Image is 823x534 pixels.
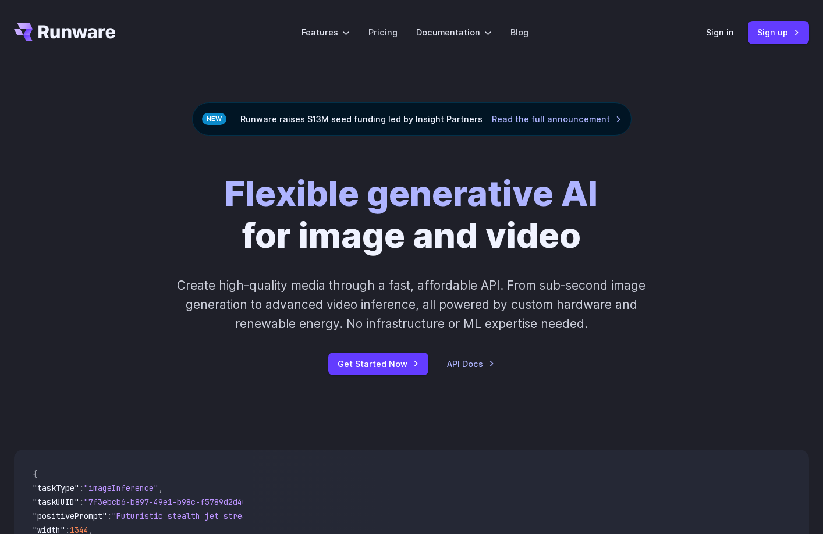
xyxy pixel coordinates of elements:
[192,102,632,136] div: Runware raises $13M seed funding led by Insight Partners
[157,276,666,334] p: Create high-quality media through a fast, affordable API. From sub-second image generation to adv...
[33,497,79,507] span: "taskUUID"
[225,173,598,257] h1: for image and video
[79,497,84,507] span: :
[416,26,492,39] label: Documentation
[79,483,84,493] span: :
[112,511,535,521] span: "Futuristic stealth jet streaking through a neon-lit cityscape with glowing purple exhaust"
[748,21,809,44] a: Sign up
[706,26,734,39] a: Sign in
[33,483,79,493] span: "taskType"
[368,26,398,39] a: Pricing
[33,511,107,521] span: "positivePrompt"
[33,469,37,479] span: {
[225,172,598,215] strong: Flexible generative AI
[84,497,261,507] span: "7f3ebcb6-b897-49e1-b98c-f5789d2d40d7"
[510,26,528,39] a: Blog
[328,353,428,375] a: Get Started Now
[84,483,158,493] span: "imageInference"
[158,483,163,493] span: ,
[107,511,112,521] span: :
[447,357,495,371] a: API Docs
[492,112,622,126] a: Read the full announcement
[14,23,115,41] a: Go to /
[301,26,350,39] label: Features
